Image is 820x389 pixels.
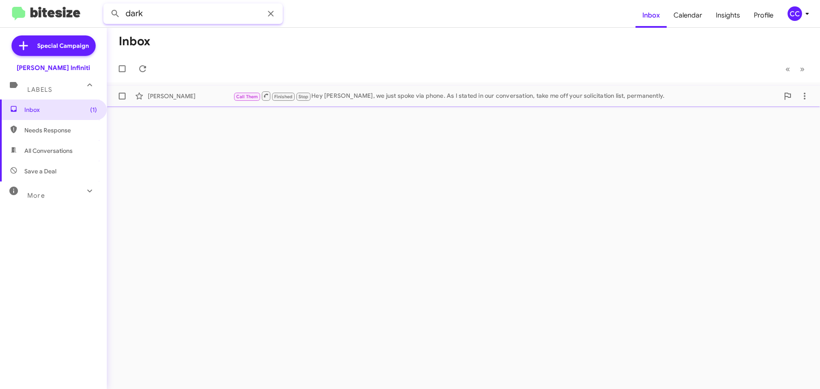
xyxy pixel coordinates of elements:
[119,35,150,48] h1: Inbox
[667,3,709,28] a: Calendar
[24,146,73,155] span: All Conversations
[785,64,790,74] span: «
[800,64,805,74] span: »
[27,86,52,94] span: Labels
[17,64,90,72] div: [PERSON_NAME] Infiniti
[780,60,795,78] button: Previous
[274,94,293,99] span: Finished
[24,167,56,175] span: Save a Deal
[795,60,810,78] button: Next
[299,94,309,99] span: Stop
[781,60,810,78] nav: Page navigation example
[788,6,802,21] div: CC
[24,126,97,135] span: Needs Response
[635,3,667,28] a: Inbox
[24,105,97,114] span: Inbox
[233,91,779,101] div: Hey [PERSON_NAME], we just spoke via phone. As I stated in our conversation, take me off your sol...
[90,105,97,114] span: (1)
[148,92,233,100] div: [PERSON_NAME]
[780,6,811,21] button: CC
[747,3,780,28] a: Profile
[236,94,258,99] span: Call Them
[37,41,89,50] span: Special Campaign
[709,3,747,28] a: Insights
[12,35,96,56] a: Special Campaign
[103,3,283,24] input: Search
[27,192,45,199] span: More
